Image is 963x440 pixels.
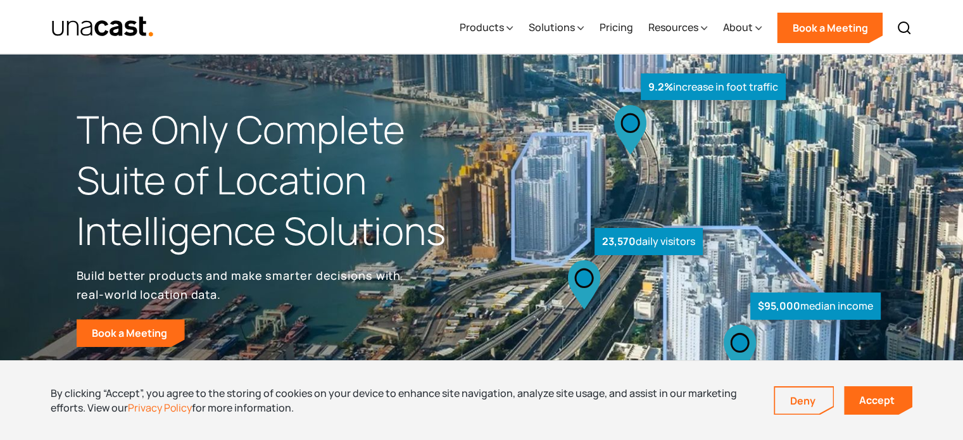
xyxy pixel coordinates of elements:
div: Solutions [528,20,574,35]
div: daily visitors [595,228,703,255]
div: About [722,2,762,54]
a: Book a Meeting [777,13,883,43]
div: Products [459,2,513,54]
div: median income [750,292,881,320]
a: home [51,16,154,38]
a: Pricing [599,2,633,54]
strong: $95,000 [758,299,800,313]
h1: The Only Complete Suite of Location Intelligence Solutions [77,104,482,256]
img: Search icon [897,20,912,35]
div: increase in foot traffic [641,73,786,101]
a: Privacy Policy [128,401,192,415]
div: Solutions [528,2,584,54]
div: Resources [648,2,707,54]
div: Products [459,20,503,35]
img: Unacast text logo [51,16,154,38]
div: About [722,20,752,35]
a: Accept [844,386,912,415]
strong: 9.2% [648,80,673,94]
div: By clicking “Accept”, you agree to the storing of cookies on your device to enhance site navigati... [51,386,755,415]
p: Build better products and make smarter decisions with real-world location data. [77,266,406,304]
a: Book a Meeting [77,319,185,347]
strong: 23,570 [602,234,636,248]
a: Deny [775,387,833,414]
div: Resources [648,20,698,35]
